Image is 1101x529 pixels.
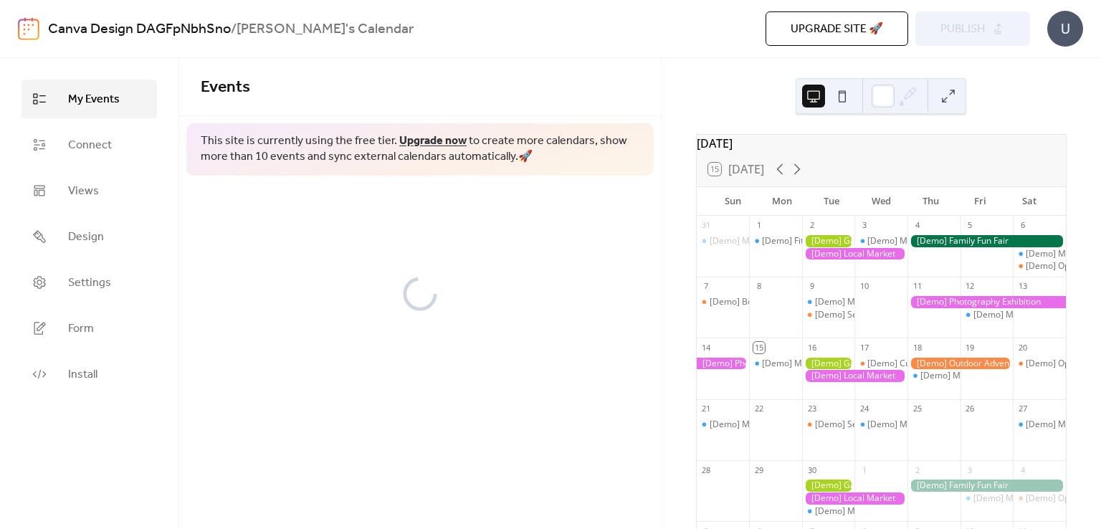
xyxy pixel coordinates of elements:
[961,492,1014,505] div: [Demo] Morning Yoga Bliss
[965,342,976,353] div: 19
[697,135,1066,152] div: [DATE]
[18,17,39,40] img: logo
[68,137,112,154] span: Connect
[399,130,467,152] a: Upgrade now
[867,235,976,247] div: [Demo] Morning Yoga Bliss
[920,370,1029,382] div: [Demo] Morning Yoga Bliss
[68,275,111,292] span: Settings
[753,404,764,414] div: 22
[815,309,923,321] div: [Demo] Seniors' Social Tea
[802,370,907,382] div: [Demo] Local Market
[859,464,869,475] div: 1
[912,342,923,353] div: 18
[1013,492,1066,505] div: [Demo] Open Mic Night
[867,358,991,370] div: [Demo] Culinary Cooking Class
[912,404,923,414] div: 25
[68,229,104,246] span: Design
[753,281,764,292] div: 8
[22,263,157,302] a: Settings
[802,248,907,260] div: [Demo] Local Market
[1047,11,1083,47] div: U
[710,296,824,308] div: [Demo] Book Club Gathering
[237,16,414,43] b: [PERSON_NAME]'s Calendar
[802,419,855,431] div: [Demo] Seniors' Social Tea
[1017,220,1028,231] div: 6
[708,187,758,216] div: Sun
[907,370,961,382] div: [Demo] Morning Yoga Bliss
[697,235,750,247] div: [Demo] Morning Yoga Bliss
[22,171,157,210] a: Views
[201,72,250,103] span: Events
[22,217,157,256] a: Design
[201,133,639,166] span: This site is currently using the free tier. to create more calendars, show more than 10 events an...
[701,220,712,231] div: 31
[1013,419,1066,431] div: [Demo] Morning Yoga Bliss
[749,358,802,370] div: [Demo] Morning Yoga Bliss
[854,419,907,431] div: [Demo] Morning Yoga Bliss
[753,464,764,475] div: 29
[973,309,1082,321] div: [Demo] Morning Yoga Bliss
[701,281,712,292] div: 7
[22,355,157,394] a: Install
[697,296,750,308] div: [Demo] Book Club Gathering
[854,235,907,247] div: [Demo] Morning Yoga Bliss
[907,358,1013,370] div: [Demo] Outdoor Adventure Day
[48,16,231,43] a: Canva Design DAGFpNbhSno
[815,296,924,308] div: [Demo] Morning Yoga Bliss
[965,464,976,475] div: 3
[1017,464,1028,475] div: 4
[758,187,807,216] div: Mon
[815,419,923,431] div: [Demo] Seniors' Social Tea
[802,505,855,518] div: [Demo] Morning Yoga Bliss
[859,220,869,231] div: 3
[806,281,817,292] div: 9
[1013,248,1066,260] div: [Demo] Morning Yoga Bliss
[806,342,817,353] div: 16
[802,480,855,492] div: [Demo] Gardening Workshop
[1017,342,1028,353] div: 20
[907,480,1066,492] div: [Demo] Family Fun Fair
[912,220,923,231] div: 4
[806,220,817,231] div: 2
[859,281,869,292] div: 10
[859,342,869,353] div: 17
[973,492,1082,505] div: [Demo] Morning Yoga Bliss
[806,404,817,414] div: 23
[68,91,120,108] span: My Events
[697,419,750,431] div: [Demo] Morning Yoga Bliss
[802,235,855,247] div: [Demo] Gardening Workshop
[807,187,857,216] div: Tue
[1013,260,1066,272] div: [Demo] Open Mic Night
[710,235,819,247] div: [Demo] Morning Yoga Bliss
[815,505,924,518] div: [Demo] Morning Yoga Bliss
[965,220,976,231] div: 5
[806,464,817,475] div: 30
[955,187,1005,216] div: Fri
[22,309,157,348] a: Form
[701,464,712,475] div: 28
[1013,358,1066,370] div: [Demo] Open Mic Night
[753,342,764,353] div: 15
[68,183,99,200] span: Views
[1017,281,1028,292] div: 13
[701,404,712,414] div: 21
[802,309,855,321] div: [Demo] Seniors' Social Tea
[762,235,865,247] div: [Demo] Fitness Bootcamp
[1005,187,1054,216] div: Sat
[857,187,906,216] div: Wed
[802,358,855,370] div: [Demo] Gardening Workshop
[965,281,976,292] div: 12
[762,358,871,370] div: [Demo] Morning Yoga Bliss
[766,11,908,46] button: Upgrade site 🚀
[749,235,802,247] div: [Demo] Fitness Bootcamp
[912,464,923,475] div: 2
[22,125,157,164] a: Connect
[961,309,1014,321] div: [Demo] Morning Yoga Bliss
[22,80,157,118] a: My Events
[867,419,976,431] div: [Demo] Morning Yoga Bliss
[710,419,819,431] div: [Demo] Morning Yoga Bliss
[965,404,976,414] div: 26
[231,16,237,43] b: /
[854,358,907,370] div: [Demo] Culinary Cooking Class
[1017,404,1028,414] div: 27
